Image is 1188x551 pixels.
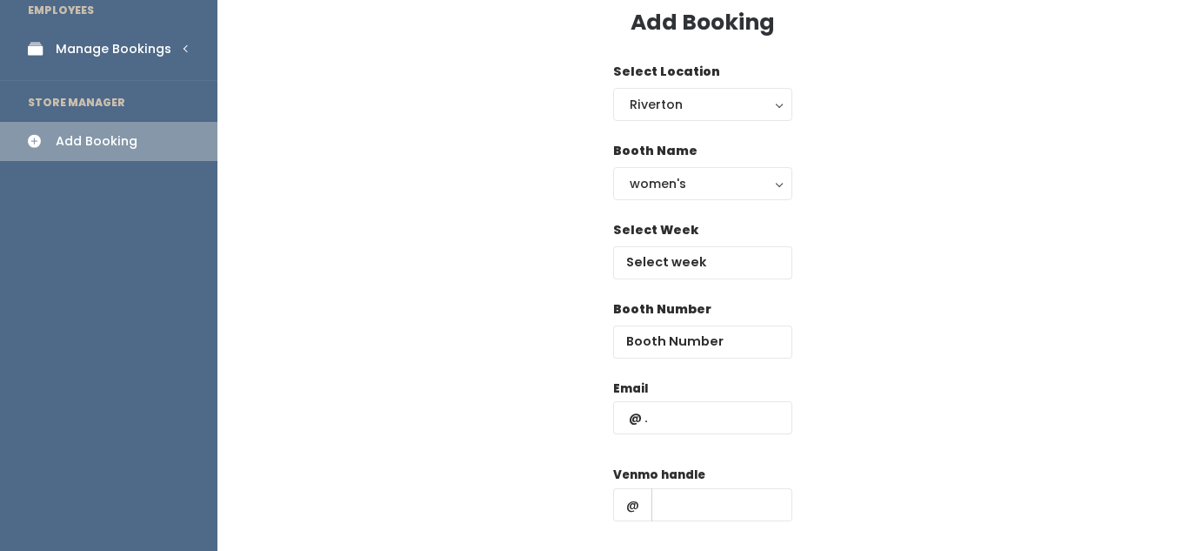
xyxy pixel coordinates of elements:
[613,167,792,200] button: women's
[613,246,792,279] input: Select week
[613,326,792,359] input: Booth Number
[631,10,775,35] h3: Add Booking
[613,380,648,398] label: Email
[613,300,711,319] label: Booth Number
[630,95,776,114] div: Riverton
[613,88,792,121] button: Riverton
[613,142,697,160] label: Booth Name
[613,467,705,484] label: Venmo handle
[56,40,171,58] div: Manage Bookings
[613,401,792,434] input: @ .
[613,221,698,239] label: Select Week
[56,132,137,151] div: Add Booking
[630,174,776,193] div: women's
[613,488,652,521] span: @
[613,63,720,81] label: Select Location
